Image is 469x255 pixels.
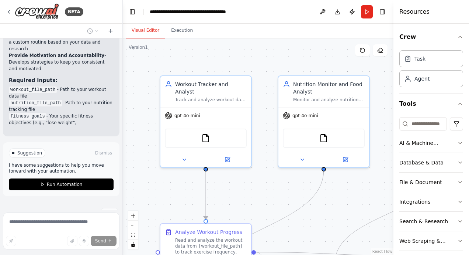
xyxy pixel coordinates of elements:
div: Version 1 [129,44,148,50]
li: - Your specific fitness objectives (e.g., "lose weight", [9,113,114,126]
button: Open in side panel [324,155,366,164]
button: Open in side panel [206,155,248,164]
div: React Flow controls [128,211,138,249]
button: Start a new chat [105,27,117,35]
button: Hide right sidebar [377,7,388,17]
span: gpt-4o-mini [174,113,200,119]
button: Visual Editor [126,23,165,38]
p: I have some suggestions to help you move forward with your automation. [9,162,114,174]
li: - Path to your workout data file [9,86,114,99]
span: Send [95,238,106,244]
button: Improve this prompt [6,236,16,246]
button: Integrations [399,192,463,211]
div: Monitor and analyze nutrition intake data from {nutrition_file_path} to track macronutrients, mic... [293,97,365,103]
span: Suggestion [17,150,42,156]
div: Web Scraping & Browsing [399,237,457,245]
div: Crew [399,47,463,93]
button: Crew [399,27,463,47]
code: fitness_goals [9,113,46,120]
img: FileReadTool [319,134,328,143]
strong: Required Inputs: [9,77,58,83]
div: Task [414,55,425,62]
li: - Creates a custom routine based on your data and research [9,32,114,52]
div: AI & Machine Learning [399,139,457,147]
button: Search & Research [399,212,463,231]
button: Upload files [67,236,77,246]
li: - Path to your nutrition tracking file [9,99,114,113]
button: fit view [128,230,138,240]
strong: Provide Motivation and Accountability [9,53,104,58]
code: nutrition_file_path [9,100,62,106]
button: toggle interactivity [128,240,138,249]
div: Search & Research [399,218,448,225]
button: AI & Machine Learning [399,133,463,153]
nav: breadcrumb [150,8,233,16]
div: Database & Data [399,159,444,166]
div: Nutrition Monitor and Food Analyst [293,81,365,95]
img: FileReadTool [201,134,210,143]
button: File & Document [399,173,463,192]
span: gpt-4o-mini [292,113,318,119]
g: Edge from baf2fc34-c1ec-4dfe-b0f9-4a6a4a2f81ee to a0708d09-15d5-4e58-8eb7-2762a9d2fb3f [202,164,209,219]
button: Send [91,236,117,246]
button: Click to speak your automation idea [79,236,89,246]
div: Track and analyze workout data from {workout_file_path} to monitor exercise frequency, intensity,... [175,97,247,103]
div: Agent [414,75,430,82]
button: Web Scraping & Browsing [399,231,463,251]
button: zoom out [128,221,138,230]
a: React Flow attribution [372,249,392,254]
code: workout_file_path [9,86,57,93]
button: Dismiss [94,149,114,157]
div: Workout Tracker and AnalystTrack and analyze workout data from {workout_file_path} to monitor exe... [160,75,252,168]
li: - Develops strategies to keep you consistent and motivated [9,52,114,72]
div: Analyze Workout Progress [175,228,242,236]
div: File & Document [399,178,442,186]
button: Tools [399,93,463,114]
button: Execution [165,23,199,38]
button: Run Automation [9,178,114,190]
button: Hide left sidebar [127,7,138,17]
div: Nutrition Monitor and Food AnalystMonitor and analyze nutrition intake data from {nutrition_file_... [278,75,370,168]
div: Workout Tracker and Analyst [175,81,247,95]
div: BETA [65,7,83,16]
img: Logo [15,3,59,20]
span: Run Automation [47,181,83,187]
button: Switch to previous chat [84,27,102,35]
button: Database & Data [399,153,463,172]
h4: Resources [399,7,430,16]
div: Integrations [399,198,430,205]
button: Stop the agent work [101,208,118,219]
button: zoom in [128,211,138,221]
